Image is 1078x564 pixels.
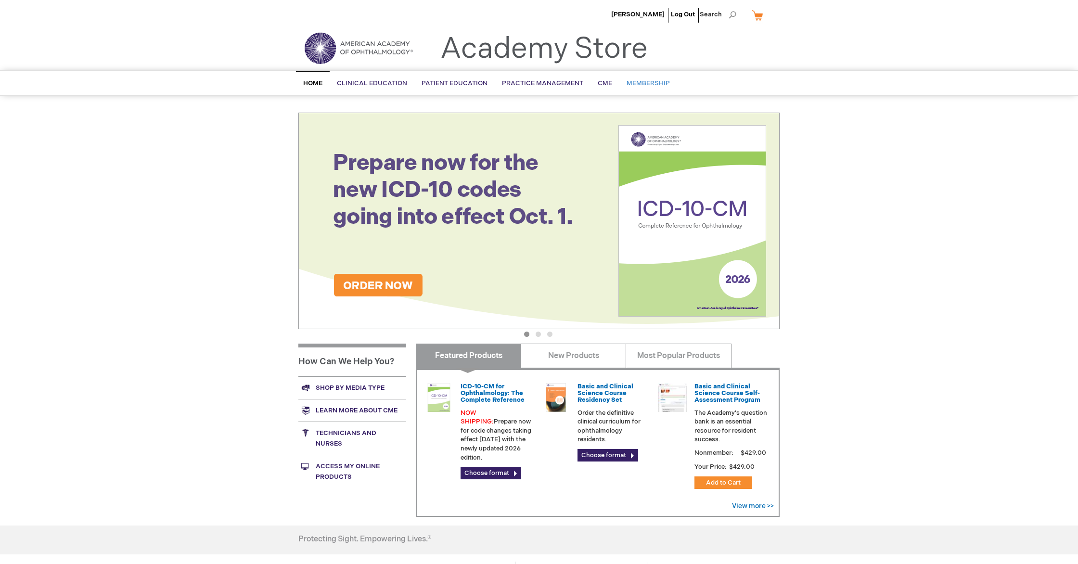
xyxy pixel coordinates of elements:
[440,32,648,66] a: Academy Store
[611,11,665,18] a: [PERSON_NAME]
[700,5,736,24] span: Search
[298,399,406,422] a: Learn more about CME
[577,449,638,461] a: Choose format
[739,449,768,457] span: $429.00
[577,383,633,404] a: Basic and Clinical Science Course Residency Set
[626,344,731,368] a: Most Popular Products
[598,79,612,87] span: CME
[732,502,774,510] a: View more >>
[536,332,541,337] button: 2 of 3
[694,476,752,489] button: Add to Cart
[728,463,756,471] span: $429.00
[422,79,488,87] span: Patient Education
[502,79,583,87] span: Practice Management
[424,383,453,412] img: 0120008u_42.png
[627,79,670,87] span: Membership
[694,447,733,459] strong: Nonmember:
[298,535,431,544] h4: Protecting Sight. Empowering Lives.®
[303,79,322,87] span: Home
[461,409,534,462] p: Prepare now for code changes taking effect [DATE] with the newly updated 2026 edition.
[547,332,552,337] button: 3 of 3
[524,332,529,337] button: 1 of 3
[694,463,727,471] strong: Your Price:
[461,409,494,426] font: NOW SHIPPING:
[577,409,651,444] p: Order the definitive clinical curriculum for ophthalmology residents.
[298,344,406,376] h1: How Can We Help You?
[658,383,687,412] img: bcscself_20.jpg
[521,344,626,368] a: New Products
[337,79,407,87] span: Clinical Education
[694,409,768,444] p: The Academy's question bank is an essential resource for resident success.
[541,383,570,412] img: 02850963u_47.png
[706,479,741,487] span: Add to Cart
[461,383,525,404] a: ICD-10-CM for Ophthalmology: The Complete Reference
[671,11,695,18] a: Log Out
[298,422,406,455] a: Technicians and nurses
[694,383,760,404] a: Basic and Clinical Science Course Self-Assessment Program
[416,344,521,368] a: Featured Products
[298,376,406,399] a: Shop by media type
[461,467,521,479] a: Choose format
[298,455,406,488] a: Access My Online Products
